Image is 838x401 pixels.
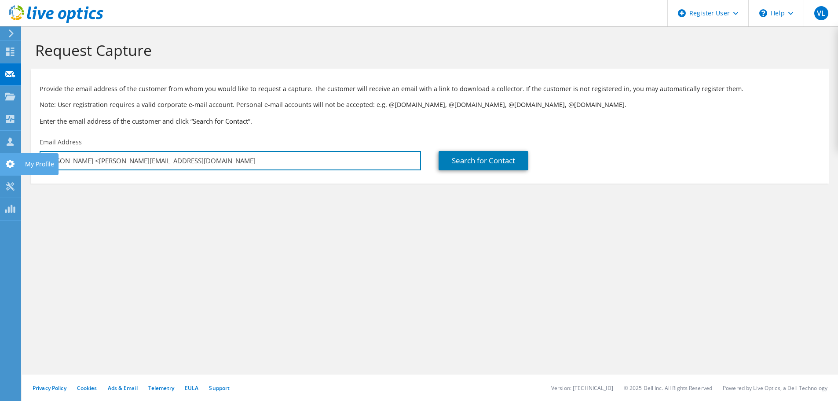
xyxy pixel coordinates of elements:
a: Search for Contact [439,151,528,170]
a: Cookies [77,384,97,392]
a: Support [209,384,230,392]
div: My Profile [21,153,59,175]
h1: Request Capture [35,41,820,59]
li: Powered by Live Optics, a Dell Technology [723,384,827,392]
svg: \n [759,9,767,17]
a: EULA [185,384,198,392]
li: Version: [TECHNICAL_ID] [551,384,613,392]
a: Ads & Email [108,384,138,392]
p: Note: User registration requires a valid corporate e-mail account. Personal e-mail accounts will ... [40,100,820,110]
li: © 2025 Dell Inc. All Rights Reserved [624,384,712,392]
h3: Enter the email address of the customer and click “Search for Contact”. [40,116,820,126]
p: Provide the email address of the customer from whom you would like to request a capture. The cust... [40,84,820,94]
span: VL [814,6,828,20]
a: Privacy Policy [33,384,66,392]
a: Telemetry [148,384,174,392]
label: Email Address [40,138,82,147]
